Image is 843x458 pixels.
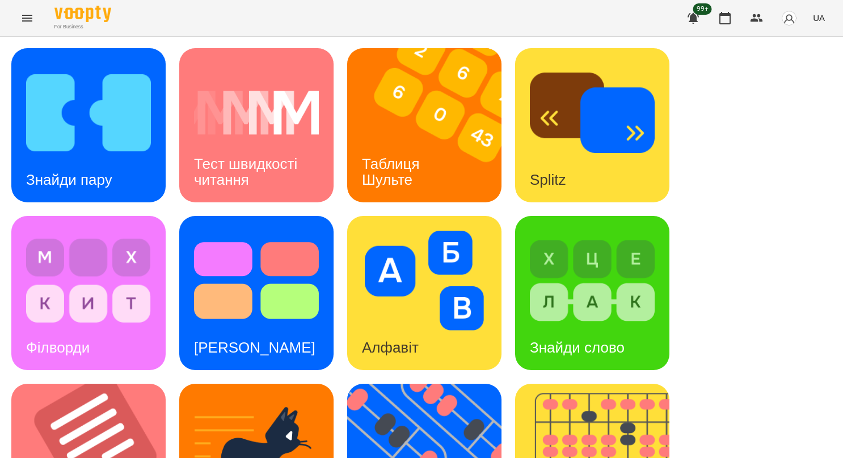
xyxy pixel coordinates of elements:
[194,231,319,330] img: Тест Струпа
[26,231,151,330] img: Філворди
[179,216,334,370] a: Тест Струпа[PERSON_NAME]
[515,216,669,370] a: Знайди словоЗнайди слово
[530,231,655,330] img: Знайди слово
[808,7,829,28] button: UA
[362,155,424,188] h3: Таблиця Шульте
[54,23,111,31] span: For Business
[179,48,334,202] a: Тест швидкості читанняТест швидкості читання
[347,216,501,370] a: АлфавітАлфавіт
[54,6,111,22] img: Voopty Logo
[347,48,516,202] img: Таблиця Шульте
[11,48,166,202] a: Знайди паруЗнайди пару
[530,171,566,188] h3: Splitz
[362,231,487,330] img: Алфавіт
[693,3,712,15] span: 99+
[26,63,151,163] img: Знайди пару
[194,339,315,356] h3: [PERSON_NAME]
[26,339,90,356] h3: Філворди
[362,339,419,356] h3: Алфавіт
[14,5,41,32] button: Menu
[515,48,669,202] a: SplitzSplitz
[11,216,166,370] a: ФілвордиФілворди
[813,12,825,24] span: UA
[530,339,625,356] h3: Знайди слово
[194,155,301,188] h3: Тест швидкості читання
[26,171,112,188] h3: Знайди пару
[194,63,319,163] img: Тест швидкості читання
[347,48,501,202] a: Таблиця ШультеТаблиця Шульте
[530,63,655,163] img: Splitz
[781,10,797,26] img: avatar_s.png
